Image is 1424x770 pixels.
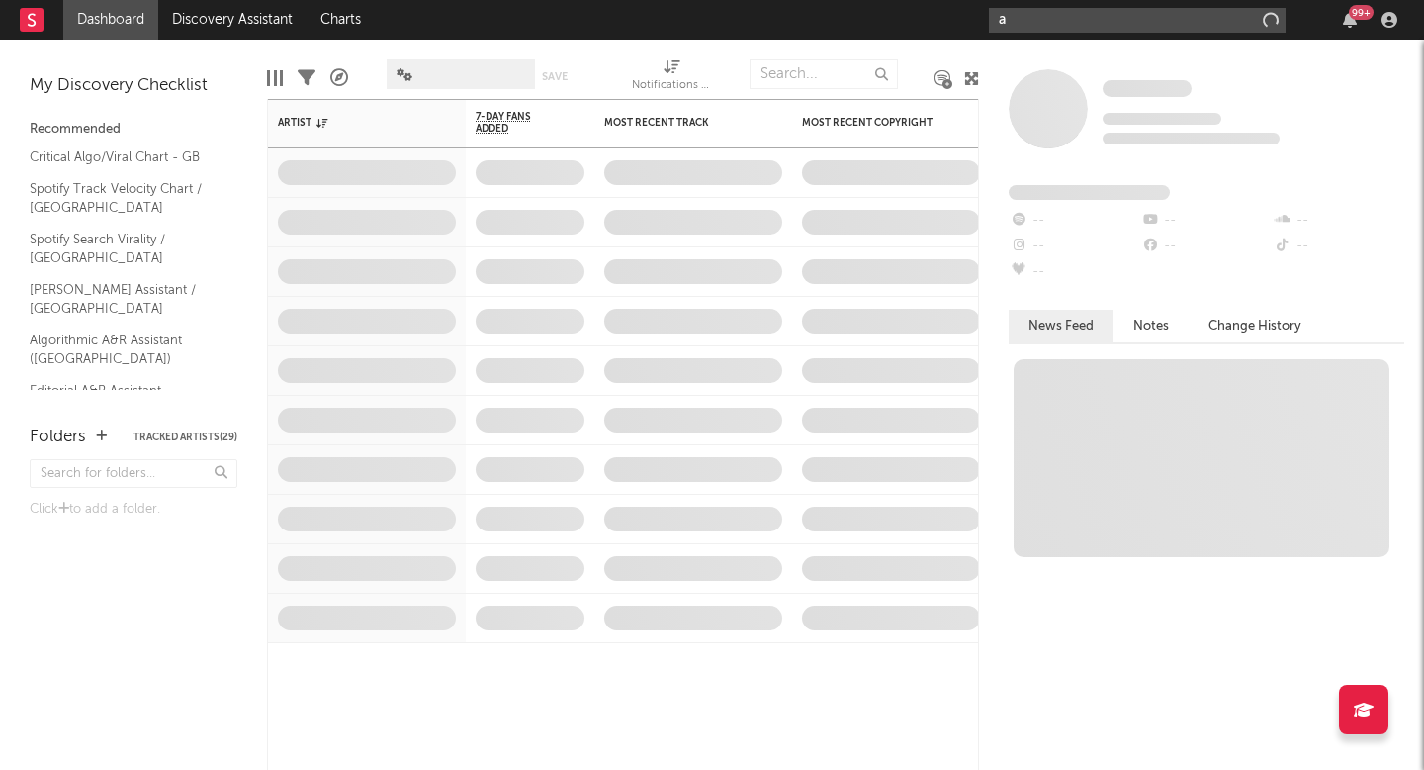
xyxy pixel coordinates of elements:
button: Tracked Artists(29) [133,433,237,442]
a: Editorial A&R Assistant ([GEOGRAPHIC_DATA]) [30,380,218,421]
div: Click to add a folder. [30,498,237,522]
input: Search for artists [989,8,1286,33]
div: Edit Columns [267,49,283,107]
input: Search... [750,59,898,89]
button: Save [542,71,568,82]
span: 7-Day Fans Added [476,111,555,135]
span: Some Artist [1103,80,1192,97]
div: -- [1273,234,1404,259]
div: Most Recent Track [604,117,753,129]
button: News Feed [1009,310,1113,342]
a: Spotify Search Virality / [GEOGRAPHIC_DATA] [30,229,218,269]
a: [PERSON_NAME] Assistant / [GEOGRAPHIC_DATA] [30,279,218,320]
div: -- [1009,234,1140,259]
div: Artist [278,117,426,129]
div: Folders [30,426,86,449]
div: Recommended [30,118,237,142]
div: A&R Pipeline [330,49,348,107]
div: Notifications (Artist) [632,49,711,107]
a: Algorithmic A&R Assistant ([GEOGRAPHIC_DATA]) [30,330,218,370]
div: 99 + [1349,5,1374,20]
input: Search for folders... [30,459,237,488]
span: Tracking Since: [DATE] [1103,113,1221,125]
button: 99+ [1343,12,1357,28]
div: -- [1140,234,1272,259]
div: -- [1009,259,1140,285]
a: Some Artist [1103,79,1192,99]
button: Change History [1189,310,1321,342]
a: Critical Algo/Viral Chart - GB [30,146,218,168]
span: 0 fans last week [1103,133,1280,144]
div: Filters [298,49,315,107]
div: -- [1273,208,1404,234]
a: Spotify Track Velocity Chart / [GEOGRAPHIC_DATA] [30,178,218,219]
span: Fans Added by Platform [1009,185,1170,200]
div: Most Recent Copyright [802,117,950,129]
div: Notifications (Artist) [632,74,711,98]
button: Notes [1113,310,1189,342]
div: -- [1009,208,1140,234]
div: My Discovery Checklist [30,74,237,98]
div: -- [1140,208,1272,234]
